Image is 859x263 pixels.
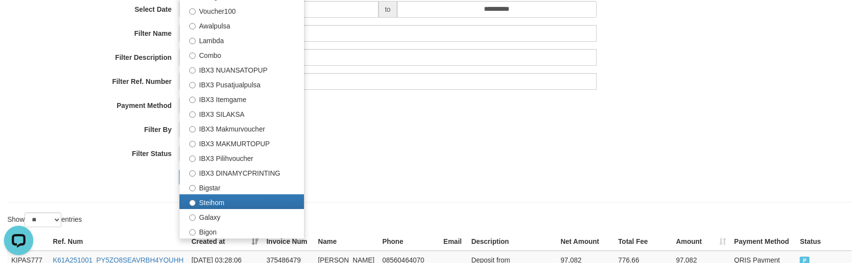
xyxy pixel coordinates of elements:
label: Steihom [179,194,304,209]
label: IBX3 Itemgame [179,91,304,106]
label: Bigstar [179,180,304,194]
input: Galaxy [189,214,196,221]
label: Galaxy [179,209,304,224]
label: IBX3 NUANSATOPUP [179,62,304,77]
label: Bigon [179,224,304,238]
label: Lambda [179,32,304,47]
label: Voucher100 [179,3,304,18]
input: Bigon [189,229,196,236]
th: Ref. Num [49,233,188,251]
input: Steihom [189,200,196,206]
th: Status [796,233,852,251]
th: Net Amount [556,233,614,251]
input: IBX3 SILAKSA [189,111,196,118]
label: IBX3 MAKMURTOPUP [179,135,304,150]
input: Bigstar [189,185,196,191]
th: Invoice Num [262,233,314,251]
label: IBX3 SILAKSA [179,106,304,121]
label: Combo [179,47,304,62]
th: Description [467,233,556,251]
input: IBX3 DINAMYCPRINTING [189,170,196,177]
input: IBX3 NUANSATOPUP [189,67,196,74]
th: Total Fee [614,233,672,251]
th: Payment Method [730,233,796,251]
label: IBX3 DINAMYCPRINTING [179,165,304,180]
th: Phone [379,233,440,251]
input: IBX3 Pilihvoucher [189,156,196,162]
input: Voucher100 [189,8,196,15]
input: IBX3 Makmurvoucher [189,126,196,132]
th: Email [439,233,467,251]
input: IBX3 Pusatjualpulsa [189,82,196,88]
span: to [379,1,397,18]
label: IBX3 Pusatjualpulsa [179,77,304,91]
label: IBX3 Makmurvoucher [179,121,304,135]
input: Combo [189,53,196,59]
th: Created at: activate to sort column ascending [187,233,262,251]
input: IBX3 MAKMURTOPUP [189,141,196,147]
th: Name [314,233,379,251]
input: Lambda [189,38,196,44]
input: IBX3 Itemgame [189,97,196,103]
button: Open LiveChat chat widget [4,4,33,33]
select: Showentries [25,212,61,227]
label: IBX3 Pilihvoucher [179,150,304,165]
th: Amount: activate to sort column ascending [672,233,731,251]
label: Awalpulsa [179,18,304,32]
label: Show entries [7,212,82,227]
input: Awalpulsa [189,23,196,29]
